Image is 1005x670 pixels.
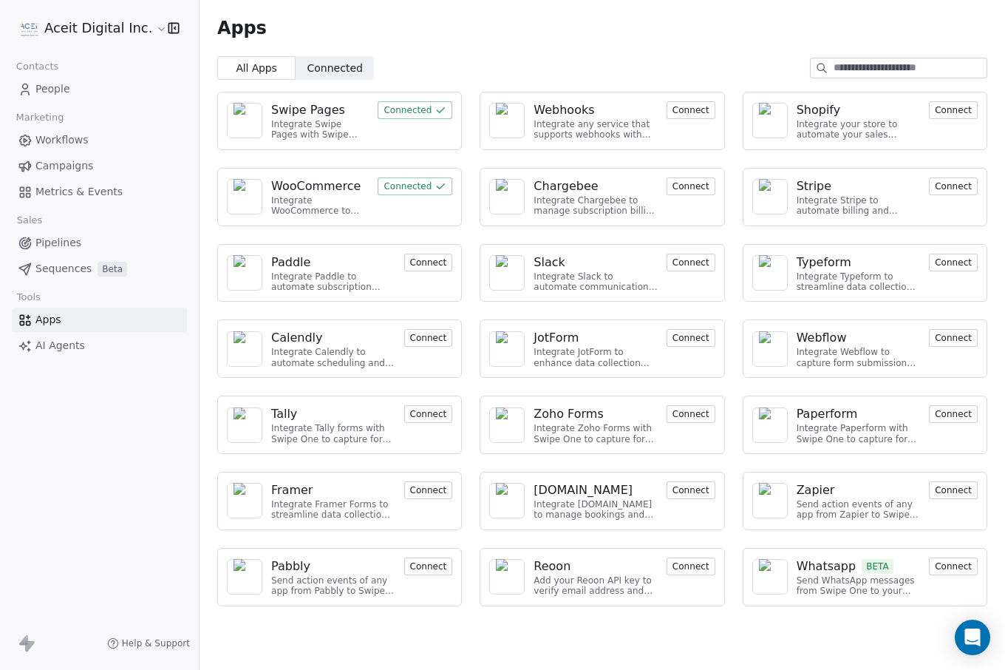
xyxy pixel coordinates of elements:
[797,558,856,575] div: Whatsapp
[797,575,921,597] div: Send WhatsApp messages from Swipe One to your customers
[797,481,921,499] a: Zapier
[862,559,893,574] span: BETA
[35,184,123,200] span: Metrics & Events
[929,483,978,497] a: Connect
[35,261,92,277] span: Sequences
[752,255,788,291] a: NA
[752,179,788,214] a: NA
[404,255,453,269] a: Connect
[797,254,851,271] div: Typeform
[496,331,518,367] img: NA
[271,329,322,347] div: Calendly
[271,177,369,195] a: WooCommerce
[752,103,788,138] a: NA
[759,179,781,214] img: NA
[667,407,715,421] a: Connect
[35,235,81,251] span: Pipelines
[12,308,187,332] a: Apps
[496,407,518,443] img: NA
[797,558,921,575] a: WhatsappBETA
[797,195,921,217] div: Integrate Stripe to automate billing and payments.
[752,559,788,595] a: NA
[12,257,187,281] a: SequencesBeta
[271,347,395,368] div: Integrate Calendly to automate scheduling and event management.
[271,119,369,141] div: Integrate Swipe Pages with Swipe One CRM to capture lead data.
[404,331,453,345] a: Connect
[667,103,715,117] a: Connect
[929,103,978,117] a: Connect
[10,209,49,231] span: Sales
[534,347,658,368] div: Integrate JotForm to enhance data collection and improve customer engagement.
[271,558,395,575] a: Pabbly
[489,103,525,138] a: NA
[35,312,61,328] span: Apps
[929,329,978,347] button: Connect
[534,575,658,597] div: Add your Reoon API key to verify email address and reduce bounces
[271,558,310,575] div: Pabbly
[489,255,525,291] a: NA
[378,179,452,193] a: Connected
[271,405,297,423] div: Tally
[98,262,127,277] span: Beta
[797,271,921,293] div: Integrate Typeform to streamline data collection and customer engagement.
[10,106,70,129] span: Marketing
[35,81,70,97] span: People
[759,559,781,595] img: NA
[10,286,47,308] span: Tools
[797,329,921,347] a: Webflow
[534,558,570,575] div: Reoon
[271,481,395,499] a: Framer
[534,271,658,293] div: Integrate Slack to automate communication and collaboration.
[759,255,781,291] img: NA
[404,405,453,423] button: Connect
[234,407,256,443] img: NA
[929,331,978,345] a: Connect
[797,177,921,195] a: Stripe
[227,559,262,595] a: NA
[929,405,978,423] button: Connect
[496,179,518,214] img: NA
[489,559,525,595] a: NA
[271,254,395,271] a: Paddle
[18,16,157,41] button: Aceit Digital Inc.
[234,103,256,138] img: NA
[797,101,841,119] div: Shopify
[404,483,453,497] a: Connect
[534,329,658,347] a: JotForm
[44,18,152,38] span: Aceit Digital Inc.
[404,254,453,271] button: Connect
[234,255,256,291] img: NA
[534,499,658,521] div: Integrate [DOMAIN_NAME] to manage bookings and streamline scheduling.
[534,423,658,444] div: Integrate Zoho Forms with Swipe One to capture form submissions.
[271,423,395,444] div: Integrate Tally forms with Swipe One to capture form data.
[12,77,187,101] a: People
[534,481,633,499] div: [DOMAIN_NAME]
[667,483,715,497] a: Connect
[797,254,921,271] a: Typeform
[534,254,658,271] a: Slack
[667,559,715,573] a: Connect
[496,255,518,291] img: NA
[797,347,921,368] div: Integrate Webflow to capture form submissions and automate customer engagement.
[271,254,310,271] div: Paddle
[21,19,38,37] img: b3358fb3-047b-43d0-ae6a-067dfc99bb2f-1_all_7715.png
[534,101,658,119] a: Webhooks
[534,558,658,575] a: Reoon
[534,177,658,195] a: Chargebee
[271,329,395,347] a: Calendly
[797,481,835,499] div: Zapier
[122,637,190,649] span: Help & Support
[534,405,658,423] a: Zoho Forms
[667,481,715,499] button: Connect
[797,405,858,423] div: Paperform
[929,559,978,573] a: Connect
[378,177,452,195] button: Connected
[12,231,187,255] a: Pipelines
[12,334,187,358] a: AI Agents
[271,271,395,293] div: Integrate Paddle to automate subscription management and customer engagement.
[667,329,715,347] button: Connect
[404,559,453,573] a: Connect
[271,101,369,119] a: Swipe Pages
[797,119,921,141] div: Integrate your store to automate your sales process
[929,255,978,269] a: Connect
